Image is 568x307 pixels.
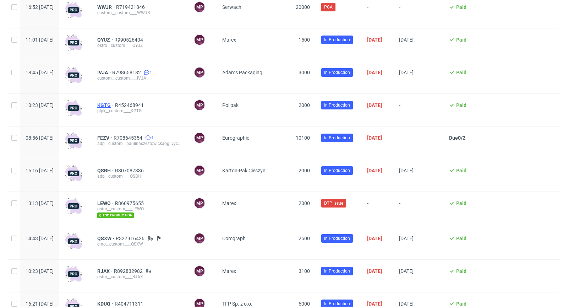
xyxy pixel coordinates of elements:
[399,268,414,274] span: [DATE]
[97,268,114,274] span: RJAX
[115,168,145,173] span: R307087336
[65,67,82,84] img: pro-icon.017ec5509f39f3e742e3.png
[65,233,82,250] img: pro-icon.017ec5509f39f3e742e3.png
[97,212,134,218] span: fsc production
[65,198,82,215] img: pro-icon.017ec5509f39f3e742e3.png
[26,200,54,206] span: 13:13 [DATE]
[97,274,182,280] div: ostro__custom____RJAX
[299,236,310,241] span: 2500
[456,37,466,43] span: Paid
[150,70,152,75] span: 1
[367,135,382,141] span: [DATE]
[97,200,115,206] a: LEWO
[324,37,350,43] span: In Production
[97,37,114,43] span: QYUZ
[399,4,438,20] span: -
[299,301,310,307] span: 6000
[399,135,438,150] span: -
[97,70,112,75] a: IVJA
[112,70,142,75] a: R798658182
[195,166,204,176] figcaption: MP
[324,69,350,76] span: In Production
[65,34,82,51] img: pro-icon.017ec5509f39f3e742e3.png
[142,70,152,75] a: 1
[367,70,382,75] span: [DATE]
[324,200,343,206] span: DTP Issue
[324,102,350,108] span: In Production
[367,200,388,218] span: -
[367,102,382,108] span: [DATE]
[299,37,310,43] span: 1500
[115,301,145,307] a: R404711311
[97,236,116,241] a: QSXW
[97,102,115,108] a: KGTG
[97,10,182,16] div: custom__custom____WWJR
[97,173,182,179] div: adp__custom____QSBH
[222,4,241,10] span: Serwach
[296,4,310,10] span: 20000
[115,200,145,206] a: R860975655
[26,70,54,75] span: 18:45 [DATE]
[26,301,54,307] span: 16:21 [DATE]
[399,70,414,75] span: [DATE]
[299,102,310,108] span: 2000
[26,236,54,241] span: 14:43 [DATE]
[367,37,382,43] span: [DATE]
[195,133,204,143] figcaption: MP
[114,135,144,141] a: R708645354
[367,4,388,20] span: -
[456,200,466,206] span: Paid
[222,301,252,307] span: TFP Sp. z o.o.
[26,135,54,141] span: 08:56 [DATE]
[456,168,466,173] span: Paid
[116,4,146,10] a: R719421846
[65,165,82,182] img: pro-icon.017ec5509f39f3e742e3.png
[222,168,266,173] span: Karton-Pak Cieszyn
[324,4,333,10] span: PCA
[115,102,145,108] a: R452468941
[299,70,310,75] span: 3000
[114,268,144,274] span: R892832982
[97,301,115,307] a: KDUQ
[97,141,182,146] div: adp__custom__paulinaszestowickaogilvycom__FEZV
[367,168,382,173] span: [DATE]
[399,236,414,241] span: [DATE]
[299,168,310,173] span: 2000
[456,236,466,241] span: Paid
[195,266,204,276] figcaption: MP
[324,235,350,242] span: In Production
[367,301,382,307] span: [DATE]
[65,265,82,282] img: pro-icon.017ec5509f39f3e742e3.png
[65,132,82,149] img: pro-icon.017ec5509f39f3e742e3.png
[97,168,115,173] span: QSBH
[399,301,414,307] span: [DATE]
[324,167,350,174] span: In Production
[456,268,466,274] span: Paid
[97,135,114,141] span: FEZV
[222,200,236,206] span: Marex
[195,35,204,45] figcaption: MP
[116,236,146,241] a: R327916426
[26,268,54,274] span: 10:23 [DATE]
[26,37,54,43] span: 11:01 [DATE]
[195,100,204,110] figcaption: MP
[222,268,236,274] span: Marex
[97,4,116,10] a: WWJR
[324,135,350,141] span: In Production
[367,268,382,274] span: [DATE]
[456,102,466,108] span: Paid
[114,37,144,43] a: R990526404
[367,236,382,241] span: [DATE]
[399,200,438,218] span: -
[97,108,182,114] div: plpk__custom____KGTG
